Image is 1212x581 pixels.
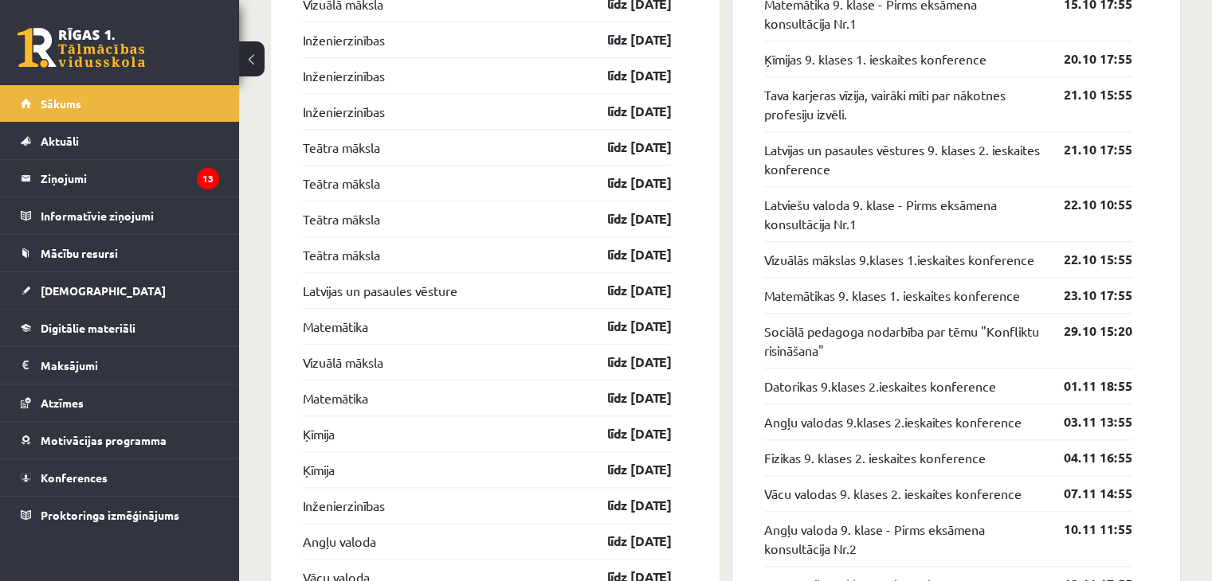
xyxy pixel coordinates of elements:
[41,96,81,111] span: Sākums
[21,459,219,496] a: Konferences
[579,353,672,372] a: līdz [DATE]
[21,235,219,271] a: Mācību resursi
[41,508,179,522] span: Proktoringa izmēģinājums
[21,422,219,458] a: Motivācijas programma
[303,245,380,264] a: Teātra māksla
[1040,85,1132,104] a: 21.10 15:55
[579,102,672,121] a: līdz [DATE]
[764,49,986,68] a: Ķīmijas 9. klases 1. ieskaites konference
[764,250,1034,269] a: Vizuālās mākslas 9.klases 1.ieskaites konference
[41,246,118,260] span: Mācību resursi
[303,353,383,372] a: Vizuālā māksla
[21,85,219,122] a: Sākums
[21,497,219,533] a: Proktoringa izmēģinājums
[579,174,672,193] a: līdz [DATE]
[1040,520,1132,539] a: 10.11 11:55
[41,321,135,335] span: Digitālie materiāli
[579,66,672,85] a: līdz [DATE]
[21,197,219,234] a: Informatīvie ziņojumi
[579,138,672,157] a: līdz [DATE]
[21,123,219,159] a: Aktuāli
[41,470,108,485] span: Konferences
[764,484,1022,503] a: Vācu valodas 9. klases 2. ieskaites konference
[21,384,219,421] a: Atzīmes
[18,28,145,68] a: Rīgas 1. Tālmācības vidusskola
[21,160,219,197] a: Ziņojumi13
[303,496,385,515] a: Inženierzinības
[579,30,672,49] a: līdz [DATE]
[1040,322,1132,341] a: 29.10 15:20
[764,85,1041,123] a: Tava karjeras vīzija, vairāki mīti par nākotnes profesiju izvēli.
[41,197,219,234] legend: Informatīvie ziņojumi
[1040,484,1132,503] a: 07.11 14:55
[41,347,219,384] legend: Maksājumi
[764,140,1041,178] a: Latvijas un pasaules vēstures 9. klases 2. ieskaites konference
[41,396,84,410] span: Atzīmes
[579,496,672,515] a: līdz [DATE]
[1040,412,1132,431] a: 03.11 13:55
[579,388,672,407] a: līdz [DATE]
[1040,250,1132,269] a: 22.10 15:55
[579,209,672,228] a: līdz [DATE]
[303,317,368,336] a: Matemātika
[197,168,219,189] i: 13
[579,460,672,479] a: līdz [DATE]
[764,448,986,467] a: Fizikas 9. klases 2. ieskaites konference
[579,281,672,300] a: līdz [DATE]
[1040,195,1132,214] a: 22.10 10:55
[579,317,672,336] a: līdz [DATE]
[303,30,385,49] a: Inženierzinības
[303,209,380,228] a: Teātra māksla
[21,272,219,309] a: [DEMOGRAPHIC_DATA]
[764,376,996,396] a: Datorikas 9.klases 2.ieskaites konference
[303,102,385,121] a: Inženierzinības
[1040,49,1132,68] a: 20.10 17:55
[579,245,672,264] a: līdz [DATE]
[764,322,1041,360] a: Sociālā pedagoga nodarbība par tēmu "Konfliktu risināšana"
[764,286,1020,305] a: Matemātikas 9. klases 1. ieskaites konference
[579,424,672,443] a: līdz [DATE]
[1040,140,1132,159] a: 21.10 17:55
[1040,286,1132,305] a: 23.10 17:55
[303,281,457,300] a: Latvijas un pasaules vēsture
[764,195,1041,233] a: Latviešu valoda 9. klase - Pirms eksāmena konsultācija Nr.1
[303,138,380,157] a: Teātra māksla
[1040,376,1132,396] a: 01.11 18:55
[1040,448,1132,467] a: 04.11 16:55
[21,310,219,346] a: Digitālie materiāli
[303,460,335,479] a: Ķīmija
[303,532,376,551] a: Angļu valoda
[303,174,380,193] a: Teātra māksla
[764,412,1022,431] a: Angļu valodas 9.klases 2.ieskaites konference
[579,532,672,551] a: līdz [DATE]
[41,134,79,148] span: Aktuāli
[303,388,368,407] a: Matemātika
[764,520,1041,558] a: Angļu valoda 9. klase - Pirms eksāmena konsultācija Nr.2
[21,347,219,384] a: Maksājumi
[303,66,385,85] a: Inženierzinības
[303,424,335,443] a: Ķīmija
[41,283,166,298] span: [DEMOGRAPHIC_DATA]
[41,160,219,197] legend: Ziņojumi
[41,433,167,447] span: Motivācijas programma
